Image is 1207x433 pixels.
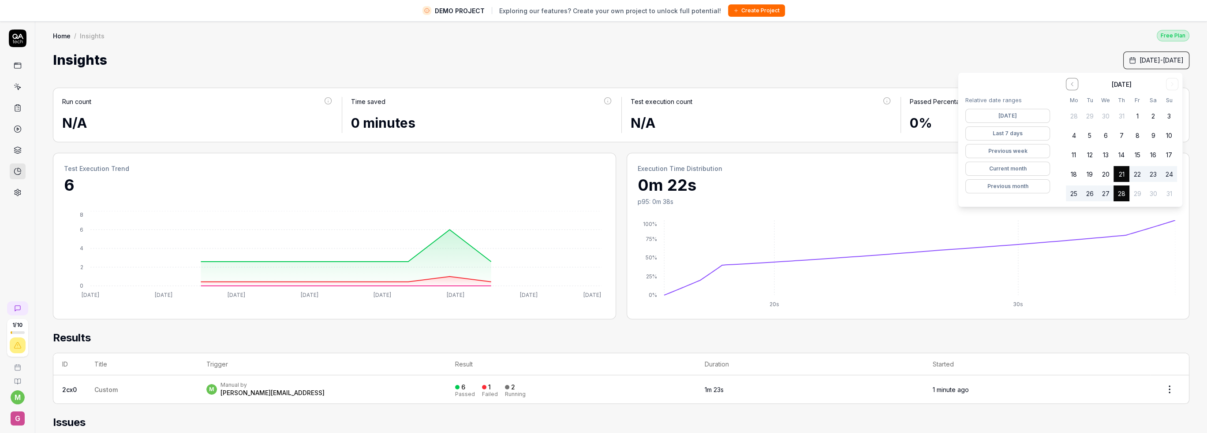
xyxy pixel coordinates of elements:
[80,282,83,289] tspan: 0
[374,292,391,298] tspan: [DATE]
[80,31,105,40] div: Insights
[4,357,31,371] a: Book a call with us
[86,353,198,375] th: Title
[1082,166,1098,182] button: Tuesday, August 19th, 2025
[482,392,498,397] div: Failed
[965,96,1050,109] div: Relative date ranges
[82,292,99,298] tspan: [DATE]
[53,414,1189,430] h2: Issues
[638,197,1179,206] p: p95: 0m 38s
[583,292,601,298] tspan: [DATE]
[64,173,605,197] p: 6
[4,404,31,427] button: G
[1066,78,1078,90] button: Go to the Previous Month
[1082,108,1098,124] button: Tuesday, July 29th, 2025
[455,392,475,397] div: Passed
[80,226,83,233] tspan: 6
[1161,166,1177,182] button: Sunday, August 24th, 2025, selected
[1145,185,1161,201] button: Saturday, August 30th, 2025
[1129,166,1145,182] button: Friday, August 22nd, 2025, selected
[74,31,76,40] div: /
[705,386,724,393] time: 1m 23s
[1098,185,1114,201] button: Wednesday, August 27th, 2025, selected
[1157,30,1189,41] button: Free Plan
[646,236,657,242] tspan: 75%
[649,292,657,298] tspan: 0%
[206,384,217,395] span: m
[646,254,657,261] tspan: 50%
[1114,166,1129,182] button: Thursday, August 21st, 2025, selected
[1145,108,1161,124] button: Saturday, August 2nd, 2025
[1129,147,1145,163] button: Friday, August 15th, 2025
[1145,147,1161,163] button: Saturday, August 16th, 2025
[1098,166,1114,182] button: Wednesday, August 20th, 2025
[301,292,318,298] tspan: [DATE]
[965,109,1050,123] button: [DATE]
[1082,185,1098,201] button: Tuesday, August 26th, 2025, selected
[1098,96,1114,104] th: Wednesday
[1098,127,1114,143] button: Wednesday, August 6th, 2025
[638,173,1179,197] p: 0m 22s
[80,264,83,270] tspan: 2
[1066,96,1082,104] th: Monday
[631,113,892,133] div: N/A
[220,389,325,397] div: [PERSON_NAME][EMAIL_ADDRESS]
[965,144,1050,158] button: Previous week
[62,386,77,393] a: 2cx0
[1161,127,1177,143] button: Sunday, August 10th, 2025
[910,113,1180,133] div: 0%
[1129,96,1145,104] th: Friday
[80,245,83,252] tspan: 4
[447,292,464,298] tspan: [DATE]
[511,383,515,391] div: 2
[53,330,1189,353] h2: Results
[965,179,1050,193] button: Previous month
[1114,147,1129,163] button: Thursday, August 14th, 2025
[1161,108,1177,124] button: Sunday, August 3rd, 2025
[4,371,31,385] a: Documentation
[1066,185,1082,201] button: Monday, August 25th, 2025, selected
[1129,127,1145,143] button: Friday, August 8th, 2025
[1145,166,1161,182] button: Saturday, August 23rd, 2025, selected
[351,113,613,133] div: 0 minutes
[1082,147,1098,163] button: Tuesday, August 12th, 2025
[1066,96,1177,201] table: August 2025
[12,322,22,328] span: 1 / 10
[1161,185,1177,201] button: Sunday, August 31st, 2025
[53,50,107,70] h1: Insights
[80,211,83,218] tspan: 8
[933,386,969,393] time: 1 minute ago
[1129,108,1145,124] button: Friday, August 1st, 2025
[1140,56,1184,65] span: [DATE] - [DATE]
[11,411,25,426] span: G
[446,353,696,375] th: Result
[62,113,333,133] div: N/A
[1066,166,1082,182] button: Monday, August 18th, 2025
[351,97,385,106] div: Time saved
[1066,108,1082,124] button: Monday, July 28th, 2025
[1098,108,1114,124] button: Wednesday, July 30th, 2025
[94,386,118,393] span: Custom
[499,6,721,15] span: Exploring our features? Create your own project to unlock full potential!
[643,221,657,227] tspan: 100%
[53,353,86,375] th: ID
[696,353,924,375] th: Duration
[631,97,692,106] div: Test execution count
[1123,52,1189,69] button: [DATE]-[DATE]
[1161,147,1177,163] button: Sunday, August 17th, 2025
[198,353,446,375] th: Trigger
[1066,147,1082,163] button: Monday, August 11th, 2025
[1013,301,1023,307] tspan: 30s
[1082,127,1098,143] button: Tuesday, August 5th, 2025
[1114,96,1129,104] th: Thursday
[64,164,605,173] h2: Test Execution Trend
[461,383,465,391] div: 6
[220,381,325,389] div: Manual by
[519,292,537,298] tspan: [DATE]
[1161,96,1177,104] th: Sunday
[435,6,485,15] span: DEMO PROJECT
[1066,127,1082,143] button: Monday, August 4th, 2025
[1129,185,1145,201] button: Friday, August 29th, 2025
